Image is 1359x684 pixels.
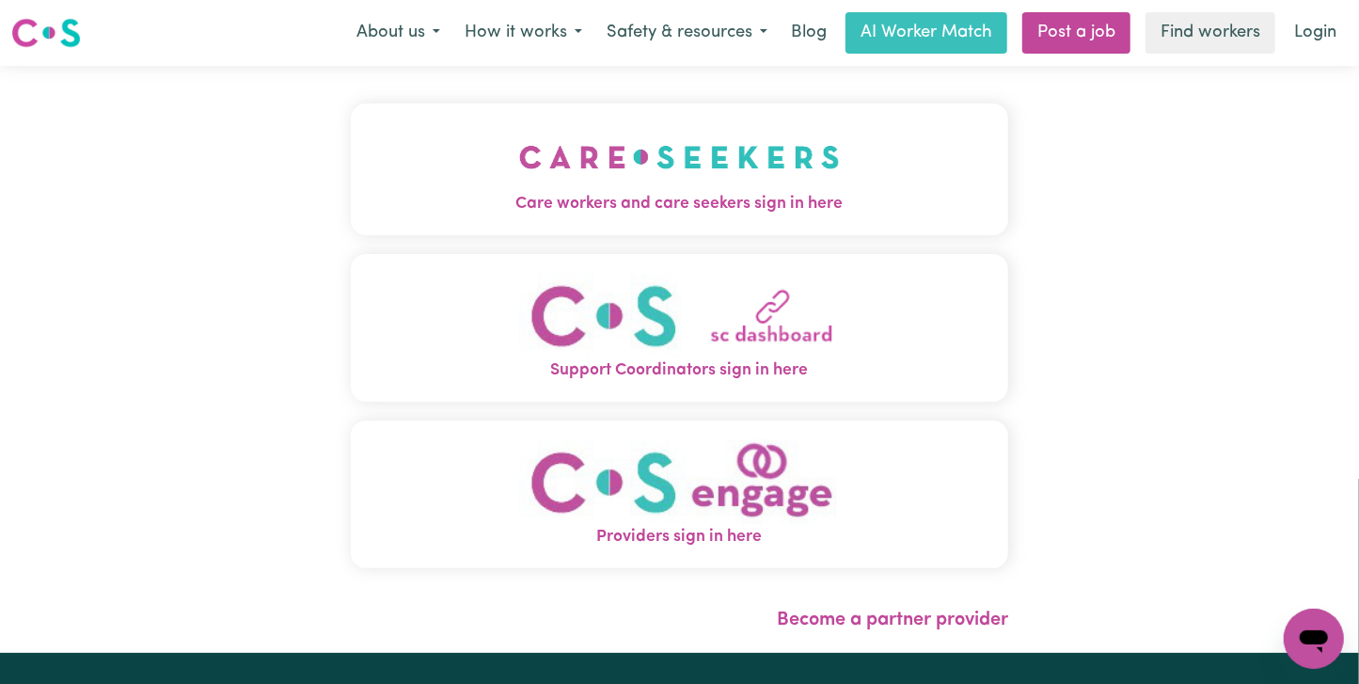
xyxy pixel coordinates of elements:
[351,103,1008,235] button: Care workers and care seekers sign in here
[1283,12,1348,54] a: Login
[1146,12,1275,54] a: Find workers
[11,11,81,55] a: Careseekers logo
[452,13,594,53] button: How it works
[11,16,81,50] img: Careseekers logo
[777,611,1008,629] a: Become a partner provider
[594,13,780,53] button: Safety & resources
[351,421,1008,568] button: Providers sign in here
[351,358,1008,383] span: Support Coordinators sign in here
[351,192,1008,216] span: Care workers and care seekers sign in here
[351,254,1008,402] button: Support Coordinators sign in here
[344,13,452,53] button: About us
[845,12,1007,54] a: AI Worker Match
[780,12,838,54] a: Blog
[351,525,1008,549] span: Providers sign in here
[1284,609,1344,669] iframe: Button to launch messaging window
[1022,12,1130,54] a: Post a job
